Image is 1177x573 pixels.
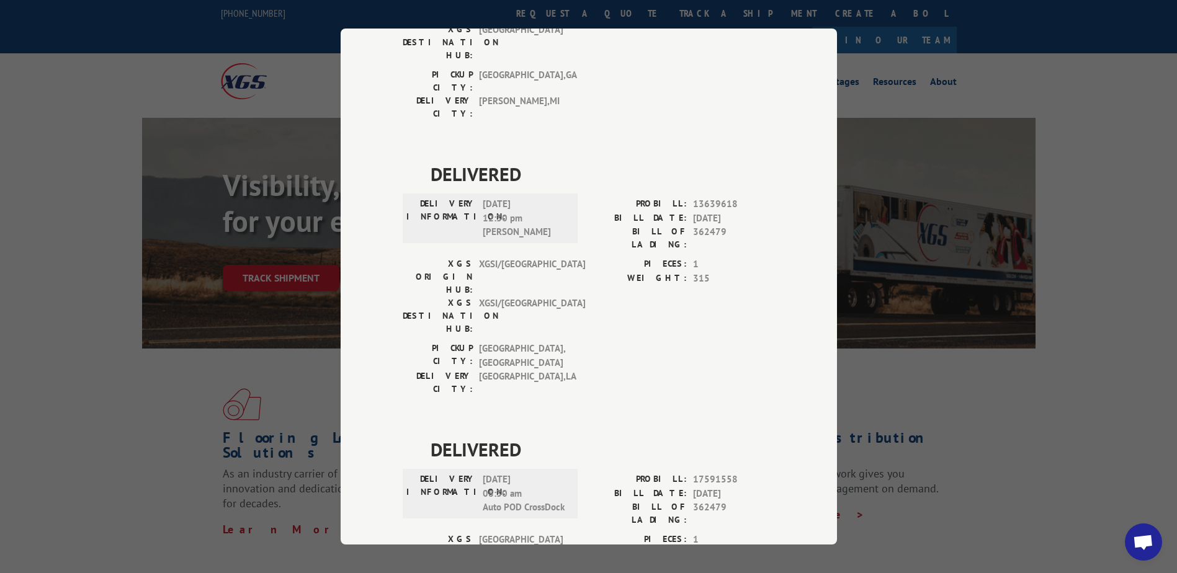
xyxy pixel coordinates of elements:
span: [GEOGRAPHIC_DATA] , [GEOGRAPHIC_DATA] [479,342,563,370]
span: XGSI/[GEOGRAPHIC_DATA] [479,296,563,335]
span: [DATE] [693,487,775,501]
span: [DATE] 08:30 am Auto POD CrossDock [483,473,566,515]
label: WEIGHT: [589,272,687,286]
span: DELIVERED [431,160,775,188]
label: XGS DESTINATION HUB: [403,23,473,62]
span: [PERSON_NAME] , MI [479,94,563,120]
label: BILL OF LADING: [589,225,687,251]
label: XGS ORIGIN HUB: [403,257,473,296]
span: [GEOGRAPHIC_DATA] , GA [479,68,563,94]
span: [DATE] 12:30 pm [PERSON_NAME] [483,197,566,239]
label: BILL DATE: [589,487,687,501]
span: 13639618 [693,197,775,211]
span: 362479 [693,500,775,526]
span: XGSI/[GEOGRAPHIC_DATA] [479,257,563,296]
span: 1 [693,533,775,547]
label: BILL OF LADING: [589,500,687,526]
span: 1 [693,257,775,272]
span: [GEOGRAPHIC_DATA] [479,533,563,572]
label: DELIVERY CITY: [403,94,473,120]
span: [GEOGRAPHIC_DATA] , LA [479,370,563,396]
label: PICKUP CITY: [403,68,473,94]
label: PIECES: [589,257,687,272]
label: PROBILL: [589,197,687,211]
label: DELIVERY INFORMATION: [406,197,477,239]
span: 362479 [693,225,775,251]
label: BILL DATE: [589,211,687,226]
label: PICKUP CITY: [403,342,473,370]
label: XGS DESTINATION HUB: [403,296,473,335]
label: DELIVERY INFORMATION: [406,473,477,515]
a: Open chat [1125,523,1162,561]
span: DELIVERED [431,435,775,463]
span: 315 [693,272,775,286]
span: 17591558 [693,473,775,487]
label: PROBILL: [589,473,687,487]
span: [GEOGRAPHIC_DATA] [479,23,563,62]
span: [DATE] [693,211,775,226]
label: PIECES: [589,533,687,547]
label: XGS ORIGIN HUB: [403,533,473,572]
label: DELIVERY CITY: [403,370,473,396]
